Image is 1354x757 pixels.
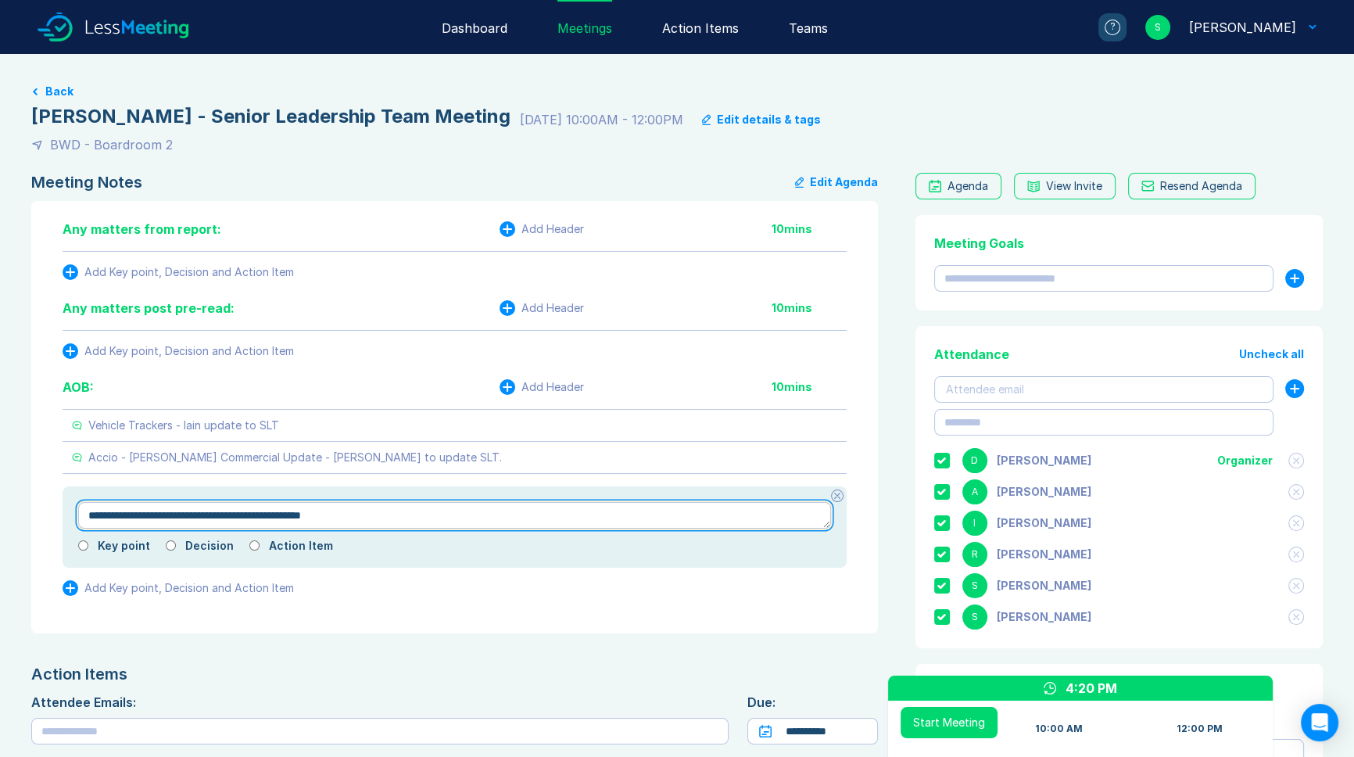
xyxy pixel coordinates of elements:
label: Decision [185,540,234,552]
div: [DATE] 10:00AM - 12:00PM [520,110,683,129]
div: Add Key point, Decision and Action Item [84,266,294,278]
div: Add Header [521,381,584,393]
div: [PERSON_NAME] - Senior Leadership Team Meeting [31,104,510,129]
button: Start Meeting [901,707,998,738]
a: Agenda [915,173,1001,199]
div: S [962,573,987,598]
div: Add Key point, Decision and Action Item [84,345,294,357]
div: S [1145,15,1170,40]
button: Add Header [500,221,584,237]
button: Back [45,85,73,98]
div: Attendance [934,345,1009,364]
div: R [962,542,987,567]
div: Accio - [PERSON_NAME] Commercial Update - [PERSON_NAME] to update SLT. [88,451,502,464]
div: Attendee Emails: [31,693,729,712]
div: Add Header [521,223,584,235]
div: Ashley Walters [997,486,1091,498]
button: Add Key point, Decision and Action Item [63,580,294,596]
div: Add Header [521,302,584,314]
div: Richard Rust [997,548,1091,561]
button: Add Key point, Decision and Action Item [63,343,294,359]
button: Uncheck all [1239,348,1304,361]
div: Iain Parnell [997,517,1091,529]
div: 4:20 PM [1066,679,1117,698]
div: Any matters from report: [63,220,221,239]
div: S [962,605,987,630]
div: AOB: [63,378,94,396]
div: Meeting Notes [31,173,142,192]
label: Key point [98,540,150,552]
div: 10 mins [772,223,847,235]
button: Add Key point, Decision and Action Item [63,264,294,280]
button: View Invite [1014,173,1116,199]
div: I [962,511,987,536]
div: Edit details & tags [717,113,821,126]
div: A [962,479,987,504]
div: BWD - Boardroom 2 [50,135,173,154]
label: Action Item [269,540,333,552]
div: Action Items [31,665,878,683]
div: Scott Drewery [997,579,1091,592]
div: Add Key point, Decision and Action Item [84,582,294,594]
div: Resend Agenda [1160,180,1242,192]
div: Vehicle Trackers - Iain update to SLT [88,419,279,432]
div: Any matters post pre-read: [63,299,235,318]
div: 10:00 AM [1035,723,1083,735]
div: 10 mins [772,302,847,314]
div: Danny Sisson [997,454,1091,467]
div: Organizer [1217,454,1273,467]
div: Agenda [947,180,988,192]
div: Steve Casey [997,611,1091,623]
div: View Invite [1046,180,1102,192]
div: Open Intercom Messenger [1301,704,1338,741]
button: Edit Agenda [795,173,878,192]
div: D [962,448,987,473]
button: Edit details & tags [702,113,821,126]
a: Back [31,85,1323,98]
button: Resend Agenda [1128,173,1255,199]
div: 10 mins [772,381,847,393]
button: Add Header [500,379,584,395]
a: ? [1080,13,1127,41]
div: Meeting Goals [934,234,1304,253]
div: Due: [747,693,877,712]
div: 12:00 PM [1177,723,1223,735]
div: Scott Drewery [1189,18,1296,37]
button: Add Header [500,300,584,316]
div: ? [1105,20,1120,35]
